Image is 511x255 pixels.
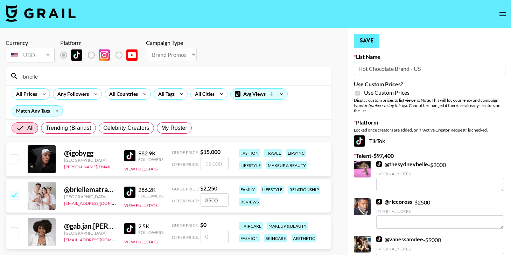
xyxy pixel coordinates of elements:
[64,194,116,199] div: [GEOGRAPHIC_DATA]
[99,49,110,61] img: Instagram
[172,235,199,240] span: Offer Price:
[64,222,116,230] div: @ gab.jan.[PERSON_NAME]
[161,124,187,132] span: My Roster
[239,222,263,230] div: haircare
[45,124,91,132] span: Trending (Brands)
[239,186,257,194] div: family
[364,89,409,96] span: Use Custom Prices
[239,161,262,169] div: lifestyle
[172,186,199,192] span: Guide Price:
[354,53,505,60] label: List Name
[201,193,229,207] input: 2,250
[6,46,55,64] div: Currency is locked to USD
[264,149,282,157] div: travel
[496,7,510,21] button: open drawer
[286,149,306,157] div: lipsync
[138,223,163,230] div: 2.5K
[126,49,138,61] img: YouTube
[354,135,365,147] img: TikTok
[266,161,307,169] div: makeup & beauty
[124,150,135,161] img: TikTok
[376,236,423,243] a: @vanessamdee
[64,199,134,206] a: [EMAIL_ADDRESS][DOMAIN_NAME]
[172,198,199,203] span: Offer Price:
[376,209,504,214] div: Internal Notes:
[138,157,163,162] div: Followers
[6,39,55,46] div: Currency
[53,89,90,99] div: Any Followers
[172,223,199,228] span: Guide Price:
[362,103,407,108] em: for bookers using this list
[354,135,505,147] div: TikTok
[64,157,116,163] div: [GEOGRAPHIC_DATA]
[239,234,260,242] div: fashion
[200,185,217,192] strong: $ 2,250
[27,124,34,132] span: All
[354,98,505,113] div: Display custom prices to list viewers. Note: This will lock currency and campaign type . Cannot b...
[154,89,176,99] div: All Tags
[376,246,504,251] div: Internal Notes:
[354,81,505,88] label: Use Custom Prices?
[201,157,229,170] input: 15,000
[376,171,504,176] div: Internal Notes:
[354,127,505,133] div: Locked once creators are added, or if "Active Creator Request" is checked.
[376,161,382,167] img: TikTok
[124,223,135,234] img: TikTok
[354,152,505,159] label: Talent - $ 97,400
[64,236,134,242] a: [EMAIL_ADDRESS][DOMAIN_NAME]
[60,39,143,46] div: Platform
[376,236,382,242] img: TikTok
[231,89,287,99] div: Avg Views
[376,199,382,204] img: TikTok
[200,148,220,155] strong: $ 15,000
[6,5,76,22] img: Grail Talent
[376,198,504,229] div: - $ 2500
[172,162,199,167] span: Offer Price:
[64,230,116,236] div: [GEOGRAPHIC_DATA]
[12,89,38,99] div: All Prices
[261,186,284,194] div: lifestyle
[292,234,316,242] div: aesthetic
[105,89,139,99] div: All Countries
[138,150,163,157] div: 982.9K
[376,198,412,205] a: @riccoross
[64,163,168,169] a: [PERSON_NAME][EMAIL_ADDRESS][DOMAIN_NAME]
[267,222,308,230] div: makeup & beauty
[354,34,379,48] button: Save
[138,230,163,235] div: Followers
[138,193,163,199] div: Followers
[7,49,53,61] div: USD
[146,39,197,46] div: Campaign Type
[60,48,143,62] div: List locked to TikTok.
[200,221,206,228] strong: $ 0
[64,185,116,194] div: @ briellematranga_
[239,149,260,157] div: fashion
[288,186,320,194] div: relationship
[201,230,229,243] input: 0
[191,89,216,99] div: All Cities
[71,49,82,61] img: TikTok
[172,150,199,155] span: Guide Price:
[124,239,157,244] button: View Full Stats
[264,234,287,242] div: skincare
[354,119,505,126] label: Platform
[19,71,327,82] input: Search by User Name
[376,161,428,168] a: @thesydneybelle
[124,203,157,208] button: View Full Stats
[12,106,63,116] div: Match Any Tags
[103,124,149,132] span: Celebrity Creators
[124,166,157,172] button: View Full Stats
[64,149,116,157] div: @ igobygg
[239,198,260,206] div: reviews
[376,161,504,191] div: - $ 2000
[124,187,135,198] img: TikTok
[138,186,163,193] div: 286.2K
